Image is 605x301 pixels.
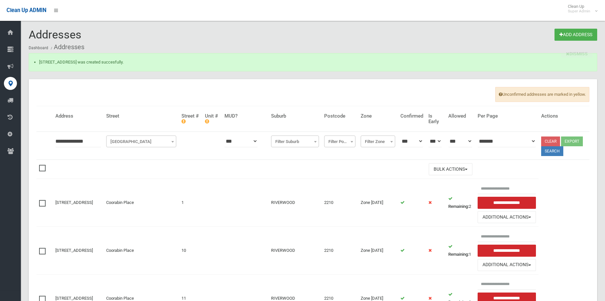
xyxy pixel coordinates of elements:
h4: Confirmed [400,113,423,119]
td: Zone [DATE] [358,179,397,227]
span: Filter Street [106,136,176,147]
h4: Actions [541,113,587,119]
h4: Suburb [271,113,319,119]
a: [STREET_ADDRESS] [55,248,93,253]
strong: Remaining: [448,252,469,257]
a: Add Address [555,29,597,41]
a: [STREET_ADDRESS] [55,200,93,205]
h4: Street # [181,113,200,124]
a: [STREET_ADDRESS] [55,296,93,301]
span: Clean Up ADMIN [7,7,46,13]
li: Addresses [49,41,84,53]
span: Unconfirmed addresses are marked in yellow. [495,87,589,102]
h4: Street [106,113,176,119]
td: RIVERWOOD [268,179,321,227]
h4: Is Early [428,113,443,124]
span: Filter Suburb [271,136,319,147]
button: Additional Actions [478,259,536,271]
button: Additional Actions [478,211,536,223]
span: Filter Postcode [326,137,354,146]
h4: Address [55,113,101,119]
td: 1 [446,227,475,275]
button: Bulk Actions [429,163,472,175]
h4: Postcode [324,113,356,119]
button: Search [541,146,563,156]
td: Zone [DATE] [358,227,397,275]
span: Addresses [29,28,81,41]
span: Clean Up [565,4,597,14]
td: 2210 [322,227,358,275]
button: Export [561,136,583,146]
h4: Zone [361,113,395,119]
td: 2 [446,179,475,227]
span: Filter Street [108,137,175,146]
td: RIVERWOOD [268,227,321,275]
td: 1 [179,179,202,227]
li: [STREET_ADDRESS] was created succesfully. [39,58,585,66]
strong: Remaining: [448,204,469,209]
span: Filter Suburb [273,137,317,146]
span: Filter Postcode [324,136,356,147]
span: Filter Zone [361,136,395,147]
h4: MUD? [224,113,266,119]
td: 2210 [322,179,358,227]
span: Filter Zone [362,137,393,146]
h4: Per Page [478,113,536,119]
a: Dashboard [29,46,48,50]
td: 10 [179,227,202,275]
td: Coorabin Place [104,227,179,275]
td: Coorabin Place [104,179,179,227]
small: Super Admin [568,9,590,14]
h4: Unit # [205,113,219,124]
a: close [561,50,593,58]
a: Clear [541,136,560,146]
h4: Allowed [448,113,472,119]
